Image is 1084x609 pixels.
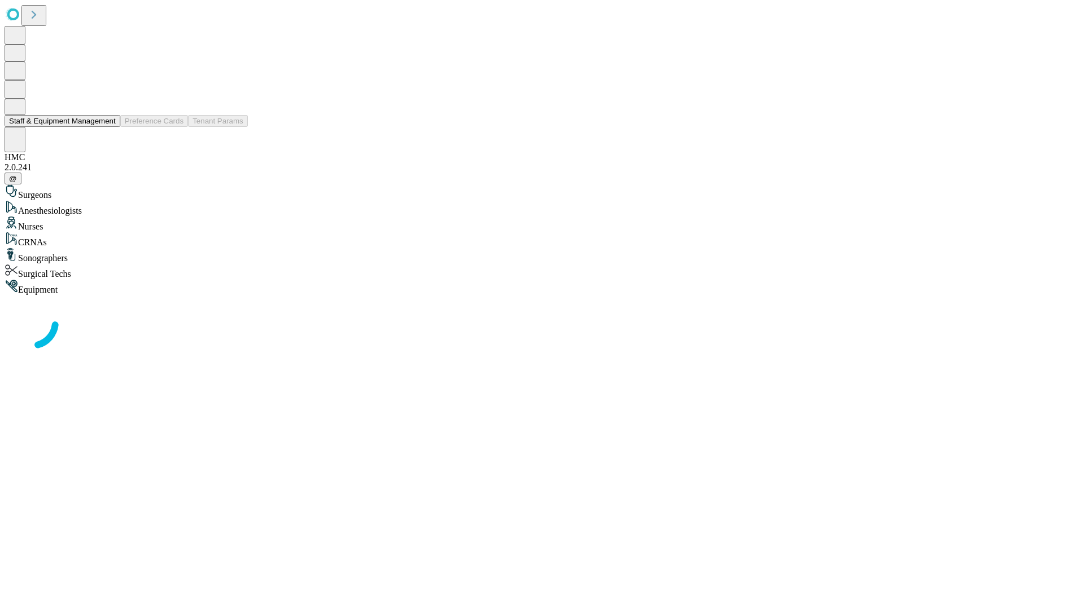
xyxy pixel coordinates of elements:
[188,115,248,127] button: Tenant Params
[5,173,21,184] button: @
[9,174,17,183] span: @
[5,216,1079,232] div: Nurses
[5,115,120,127] button: Staff & Equipment Management
[5,279,1079,295] div: Equipment
[5,184,1079,200] div: Surgeons
[5,248,1079,263] div: Sonographers
[5,232,1079,248] div: CRNAs
[120,115,188,127] button: Preference Cards
[5,152,1079,162] div: HMC
[5,200,1079,216] div: Anesthesiologists
[5,263,1079,279] div: Surgical Techs
[5,162,1079,173] div: 2.0.241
